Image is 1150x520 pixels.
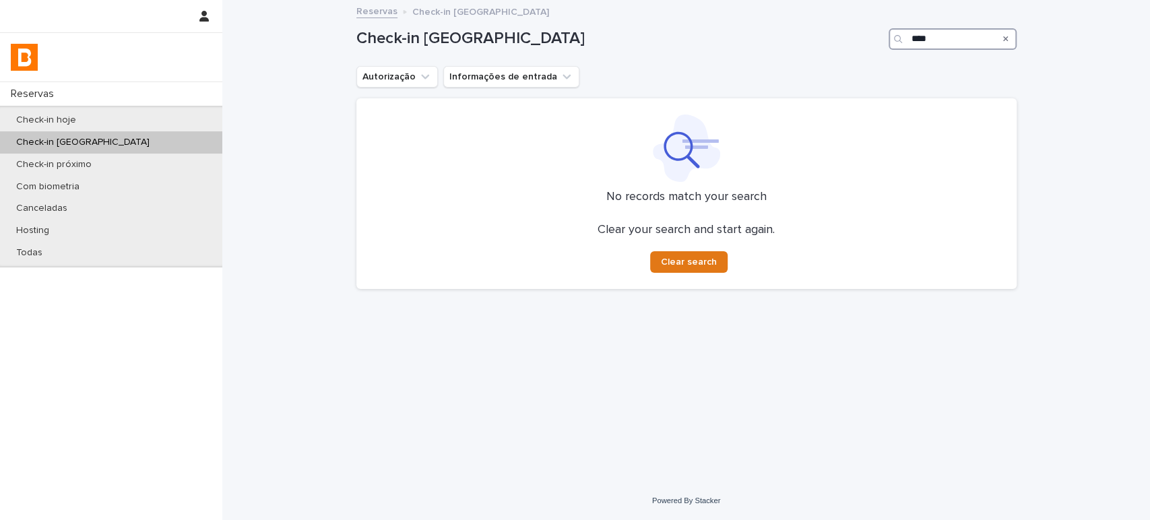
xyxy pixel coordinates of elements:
[5,159,102,170] p: Check-in próximo
[356,29,883,48] h1: Check-in [GEOGRAPHIC_DATA]
[5,115,87,126] p: Check-in hoje
[5,225,60,236] p: Hosting
[412,3,549,18] p: Check-in [GEOGRAPHIC_DATA]
[5,181,90,193] p: Com biometria
[356,3,397,18] a: Reservas
[11,44,38,71] img: zVaNuJHRTjyIjT5M9Xd5
[652,496,720,505] a: Powered By Stacker
[5,88,65,100] p: Reservas
[5,203,78,214] p: Canceladas
[443,66,579,88] button: Informações de entrada
[373,190,1000,205] p: No records match your search
[5,247,53,259] p: Todas
[661,257,717,267] span: Clear search
[5,137,160,148] p: Check-in [GEOGRAPHIC_DATA]
[650,251,728,273] button: Clear search
[889,28,1017,50] input: Search
[598,223,775,238] p: Clear your search and start again.
[356,66,438,88] button: Autorização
